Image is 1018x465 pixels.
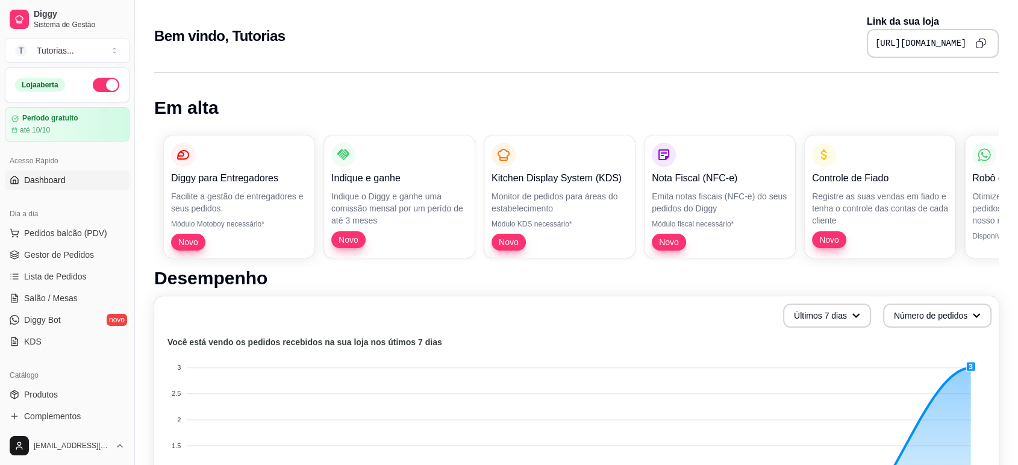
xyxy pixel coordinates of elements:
[171,190,307,214] p: Facilite a gestão de entregadores e seus pedidos.
[93,78,119,92] button: Alterar Status
[331,171,467,186] p: Indique e ganhe
[177,364,181,371] tspan: 3
[492,219,628,229] p: Módulo KDS necessário*
[5,267,130,286] a: Lista de Pedidos
[494,236,523,248] span: Novo
[484,136,635,258] button: Kitchen Display System (KDS)Monitor de pedidos para áreas do estabelecimentoMódulo KDS necessário...
[5,107,130,142] a: Período gratuitoaté 10/10
[814,234,844,246] span: Novo
[154,97,999,119] h1: Em alta
[652,171,788,186] p: Nota Fiscal (NFC-e)
[324,136,475,258] button: Indique e ganheIndique o Diggy e ganhe uma comissão mensal por um perído de até 3 mesesNovo
[171,219,307,229] p: Módulo Motoboy necessário*
[812,190,948,226] p: Registre as suas vendas em fiado e tenha o controle das contas de cada cliente
[154,267,999,289] h1: Desempenho
[24,292,78,304] span: Salão / Mesas
[5,204,130,223] div: Dia a dia
[172,390,181,397] tspan: 2.5
[5,385,130,404] a: Produtos
[34,441,110,451] span: [EMAIL_ADDRESS][PERSON_NAME][DOMAIN_NAME]
[5,431,130,460] button: [EMAIL_ADDRESS][PERSON_NAME][DOMAIN_NAME]
[492,171,628,186] p: Kitchen Display System (KDS)
[15,45,27,57] span: T
[164,136,314,258] button: Diggy para EntregadoresFacilite a gestão de entregadores e seus pedidos.Módulo Motoboy necessário...
[331,190,467,226] p: Indique o Diggy e ganhe uma comissão mensal por um perído de até 3 meses
[24,270,87,282] span: Lista de Pedidos
[652,190,788,214] p: Emita notas fiscais (NFC-e) do seus pedidos do Diggy
[654,236,684,248] span: Novo
[5,5,130,34] a: DiggySistema de Gestão
[24,410,81,422] span: Complementos
[5,289,130,308] a: Salão / Mesas
[812,171,948,186] p: Controle de Fiado
[172,442,181,449] tspan: 1.5
[783,304,871,328] button: Últimos 7 dias
[5,310,130,329] a: Diggy Botnovo
[34,20,125,30] span: Sistema de Gestão
[5,170,130,190] a: Dashboard
[34,9,125,20] span: Diggy
[5,245,130,264] a: Gestor de Pedidos
[37,45,74,57] div: Tutorias ...
[154,27,286,46] h2: Bem vindo, Tutorias
[5,366,130,385] div: Catálogo
[24,227,107,239] span: Pedidos balcão (PDV)
[24,314,61,326] span: Diggy Bot
[22,114,78,123] article: Período gratuito
[5,223,130,243] button: Pedidos balcão (PDV)
[875,37,966,49] pre: [URL][DOMAIN_NAME]
[173,236,203,248] span: Novo
[867,14,999,29] p: Link da sua loja
[5,151,130,170] div: Acesso Rápido
[5,39,130,63] button: Select a team
[971,34,990,53] button: Copy to clipboard
[492,190,628,214] p: Monitor de pedidos para áreas do estabelecimento
[805,136,955,258] button: Controle de FiadoRegistre as suas vendas em fiado e tenha o controle das contas de cada clienteNovo
[652,219,788,229] p: Módulo fiscal necessário*
[24,389,58,401] span: Produtos
[5,407,130,426] a: Complementos
[24,174,66,186] span: Dashboard
[15,78,65,92] div: Loja aberta
[24,249,94,261] span: Gestor de Pedidos
[24,335,42,348] span: KDS
[171,171,307,186] p: Diggy para Entregadores
[177,416,181,423] tspan: 2
[334,234,363,246] span: Novo
[883,304,991,328] button: Número de pedidos
[5,332,130,351] a: KDS
[645,136,795,258] button: Nota Fiscal (NFC-e)Emita notas fiscais (NFC-e) do seus pedidos do DiggyMódulo fiscal necessário*Novo
[20,125,50,135] article: até 10/10
[167,337,442,347] text: Você está vendo os pedidos recebidos na sua loja nos útimos 7 dias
